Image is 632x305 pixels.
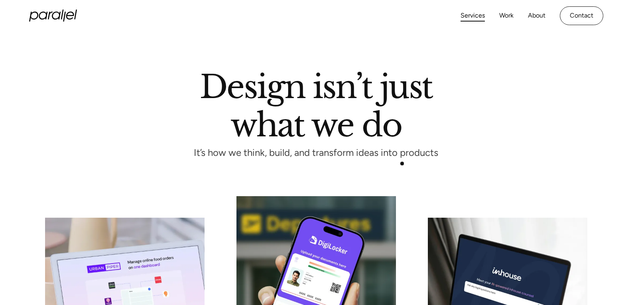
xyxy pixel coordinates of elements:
a: home [29,10,77,22]
a: Contact [560,6,603,25]
a: Services [461,10,485,22]
p: It’s how we think, build, and transform ideas into products [179,150,453,156]
a: Work [499,10,514,22]
a: About [528,10,545,22]
h1: Design isn’t just what we do [200,71,433,137]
